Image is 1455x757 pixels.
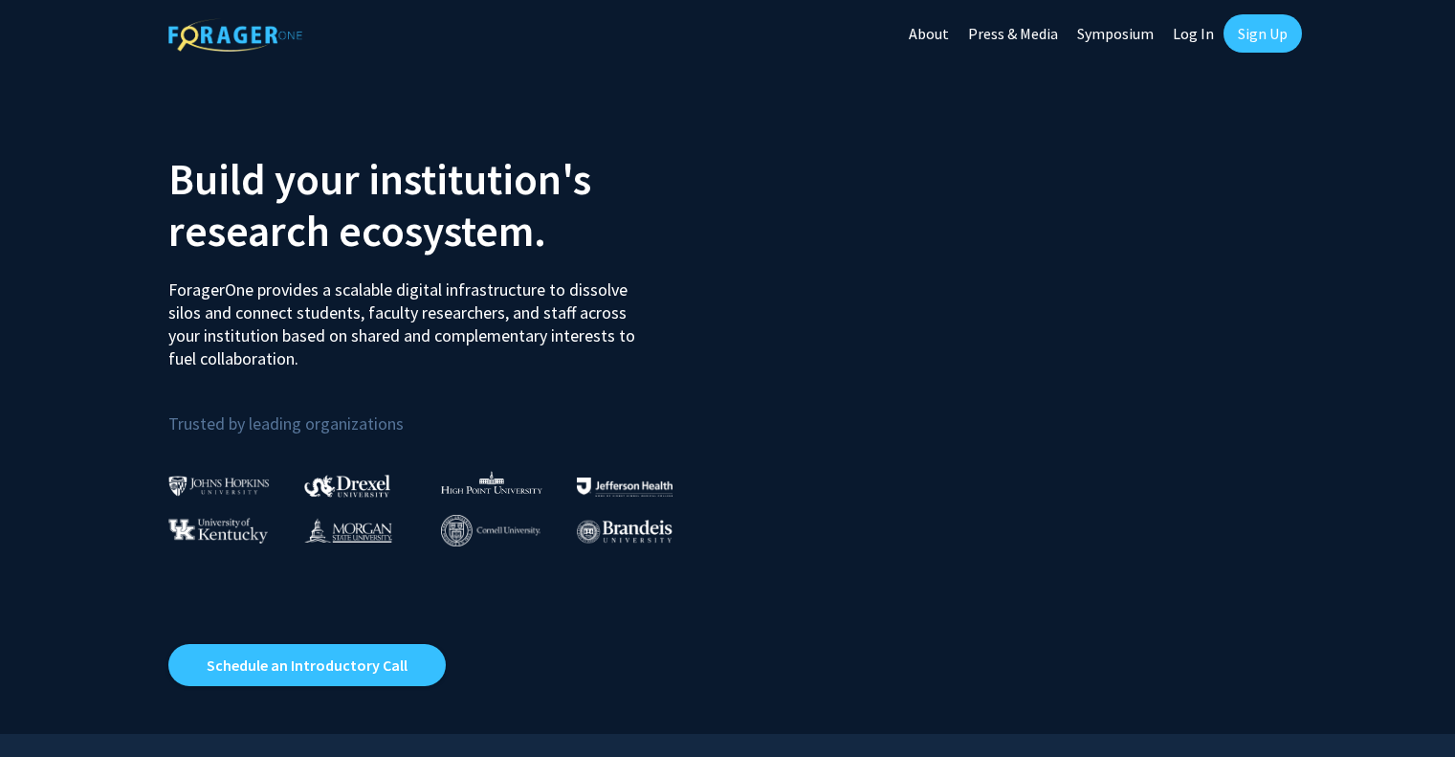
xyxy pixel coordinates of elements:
[168,153,714,256] h2: Build your institution's research ecosystem.
[168,18,302,52] img: ForagerOne Logo
[168,264,649,370] p: ForagerOne provides a scalable digital infrastructure to dissolve silos and connect students, fac...
[168,386,714,438] p: Trusted by leading organizations
[168,518,268,544] img: University of Kentucky
[168,476,270,496] img: Johns Hopkins University
[304,518,392,543] img: Morgan State University
[304,475,390,497] img: Drexel University
[577,478,672,496] img: Thomas Jefferson University
[441,515,540,546] img: Cornell University
[441,471,542,494] img: High Point University
[1224,14,1302,53] a: Sign Up
[577,520,672,544] img: Brandeis University
[168,644,446,686] a: Opens in a new tab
